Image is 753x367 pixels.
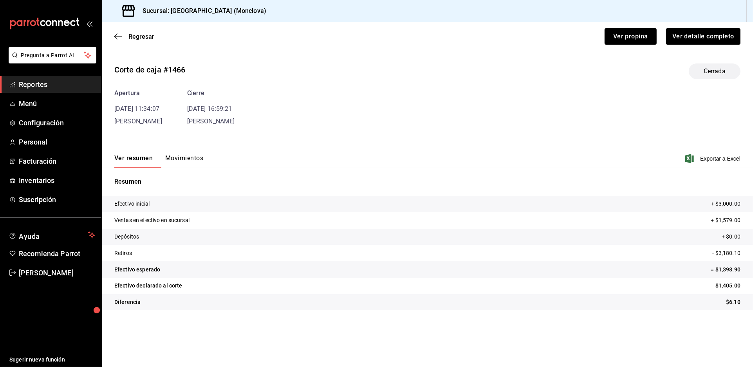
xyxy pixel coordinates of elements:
[19,98,95,109] span: Menú
[666,28,740,45] button: Ver detalle completo
[86,20,92,27] button: open_drawer_menu
[187,89,235,98] div: Cierre
[9,47,96,63] button: Pregunta a Parrot AI
[187,105,232,112] time: [DATE] 16:59:21
[187,118,235,125] span: [PERSON_NAME]
[165,154,203,168] button: Movimientos
[19,268,95,278] span: [PERSON_NAME]
[114,105,159,112] time: [DATE] 11:34:07
[114,177,740,186] p: Resumen
[699,67,730,76] span: Cerrada
[114,64,186,76] div: Corte de caja #1466
[711,200,740,208] p: + $3,000.00
[136,6,266,16] h3: Sucursal: [GEOGRAPHIC_DATA] (Monclova)
[114,154,153,168] button: Ver resumen
[114,33,154,40] button: Regresar
[19,194,95,205] span: Suscripción
[19,118,95,128] span: Configuración
[114,200,150,208] p: Efectivo inicial
[19,79,95,90] span: Reportes
[114,233,139,241] p: Depósitos
[19,230,85,240] span: Ayuda
[19,156,95,166] span: Facturación
[5,57,96,65] a: Pregunta a Parrot AI
[19,248,95,259] span: Recomienda Parrot
[114,118,162,125] span: [PERSON_NAME]
[722,233,740,241] p: + $0.00
[21,51,84,60] span: Pregunta a Parrot AI
[711,266,740,274] p: = $1,398.90
[19,137,95,147] span: Personal
[19,175,95,186] span: Inventarios
[9,356,95,364] span: Sugerir nueva función
[605,28,657,45] button: Ver propina
[114,154,203,168] div: navigation tabs
[687,154,740,163] button: Exportar a Excel
[713,249,740,257] p: - $3,180.10
[726,298,740,306] p: $6.10
[114,249,132,257] p: Retiros
[114,298,141,306] p: Diferencia
[711,216,740,224] p: + $1,579.00
[715,282,740,290] p: $1,405.00
[114,216,190,224] p: Ventas en efectivo en sucursal
[114,89,162,98] div: Apertura
[128,33,154,40] span: Regresar
[114,282,182,290] p: Efectivo declarado al corte
[114,266,160,274] p: Efectivo esperado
